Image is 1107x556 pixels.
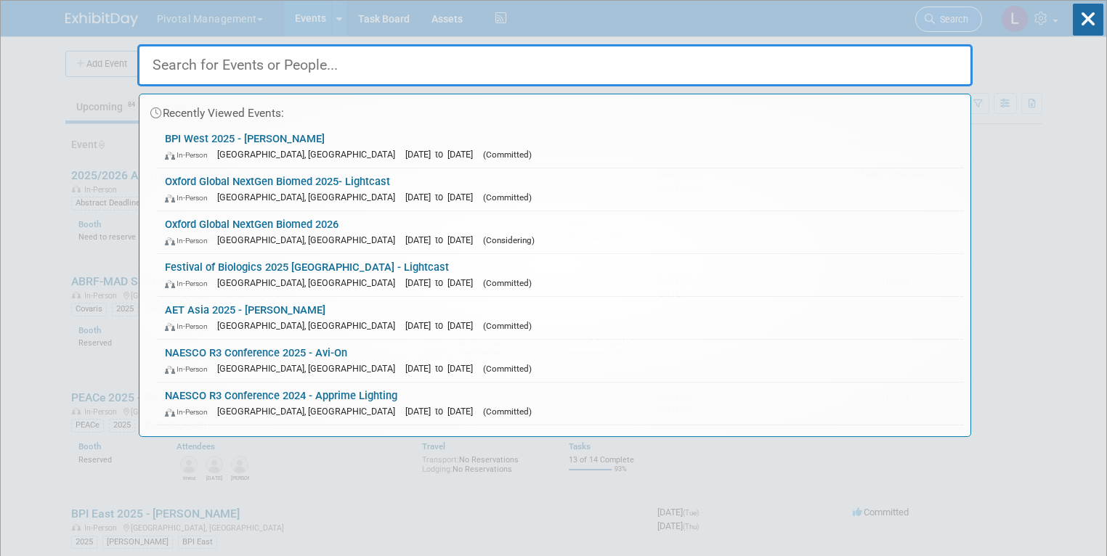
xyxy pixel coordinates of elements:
[217,192,402,203] span: [GEOGRAPHIC_DATA], [GEOGRAPHIC_DATA]
[405,277,480,288] span: [DATE] to [DATE]
[158,168,963,210] a: Oxford Global NextGen Biomed 2025- Lightcast In-Person [GEOGRAPHIC_DATA], [GEOGRAPHIC_DATA] [DATE...
[158,297,963,339] a: AET Asia 2025 - [PERSON_NAME] In-Person [GEOGRAPHIC_DATA], [GEOGRAPHIC_DATA] [DATE] to [DATE] (Co...
[165,150,214,160] span: In-Person
[483,364,532,374] span: (Committed)
[158,383,963,425] a: NAESCO R3 Conference 2024 - Apprime Lighting In-Person [GEOGRAPHIC_DATA], [GEOGRAPHIC_DATA] [DATE...
[217,277,402,288] span: [GEOGRAPHIC_DATA], [GEOGRAPHIC_DATA]
[217,320,402,331] span: [GEOGRAPHIC_DATA], [GEOGRAPHIC_DATA]
[147,94,963,126] div: Recently Viewed Events:
[405,363,480,374] span: [DATE] to [DATE]
[217,234,402,245] span: [GEOGRAPHIC_DATA], [GEOGRAPHIC_DATA]
[158,254,963,296] a: Festival of Biologics 2025 [GEOGRAPHIC_DATA] - Lightcast In-Person [GEOGRAPHIC_DATA], [GEOGRAPHIC...
[405,234,480,245] span: [DATE] to [DATE]
[483,235,535,245] span: (Considering)
[165,279,214,288] span: In-Person
[137,44,973,86] input: Search for Events or People...
[165,407,214,417] span: In-Person
[405,149,480,160] span: [DATE] to [DATE]
[483,406,532,417] span: (Committed)
[217,363,402,374] span: [GEOGRAPHIC_DATA], [GEOGRAPHIC_DATA]
[158,211,963,253] a: Oxford Global NextGen Biomed 2026 In-Person [GEOGRAPHIC_DATA], [GEOGRAPHIC_DATA] [DATE] to [DATE]...
[165,236,214,245] span: In-Person
[165,193,214,203] span: In-Person
[483,150,532,160] span: (Committed)
[405,406,480,417] span: [DATE] to [DATE]
[483,278,532,288] span: (Committed)
[165,322,214,331] span: In-Person
[483,321,532,331] span: (Committed)
[158,340,963,382] a: NAESCO R3 Conference 2025 - Avi-On In-Person [GEOGRAPHIC_DATA], [GEOGRAPHIC_DATA] [DATE] to [DATE...
[405,320,480,331] span: [DATE] to [DATE]
[165,364,214,374] span: In-Person
[158,126,963,168] a: BPI West 2025 - [PERSON_NAME] In-Person [GEOGRAPHIC_DATA], [GEOGRAPHIC_DATA] [DATE] to [DATE] (Co...
[217,406,402,417] span: [GEOGRAPHIC_DATA], [GEOGRAPHIC_DATA]
[483,192,532,203] span: (Committed)
[217,149,402,160] span: [GEOGRAPHIC_DATA], [GEOGRAPHIC_DATA]
[405,192,480,203] span: [DATE] to [DATE]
